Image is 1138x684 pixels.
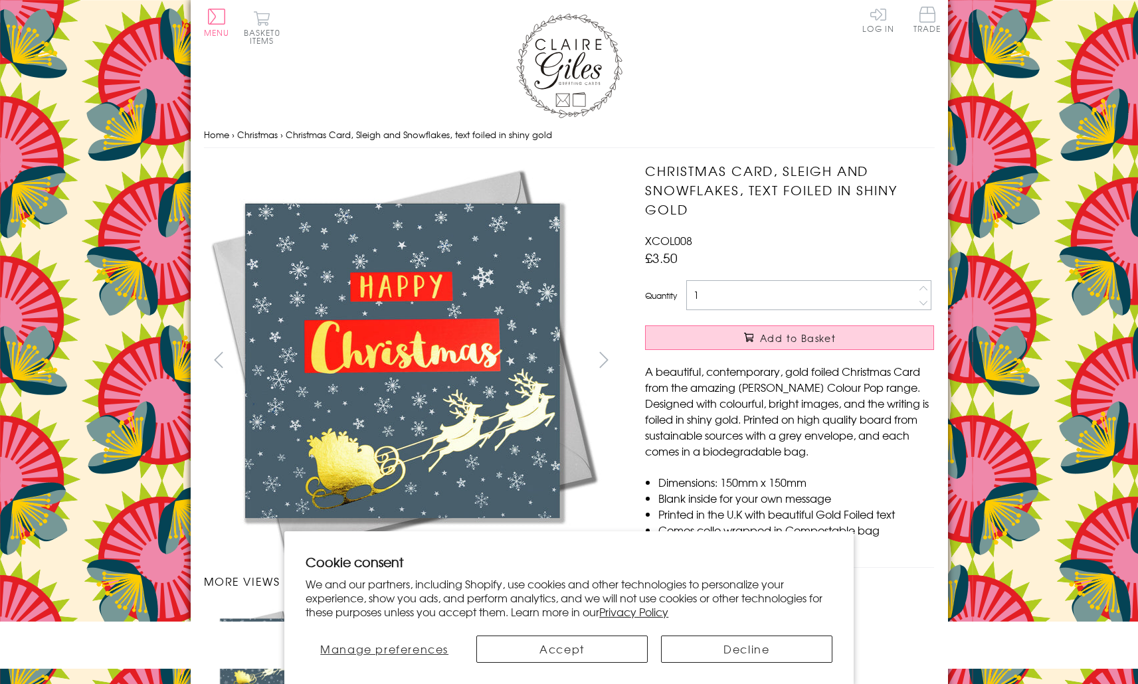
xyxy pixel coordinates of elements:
[204,573,619,589] h3: More views
[645,325,934,350] button: Add to Basket
[645,161,934,218] h1: Christmas Card, Sleigh and Snowflakes, text foiled in shiny gold
[913,7,941,33] span: Trade
[516,13,622,118] img: Claire Giles Greetings Cards
[306,636,463,663] button: Manage preferences
[204,345,234,375] button: prev
[237,128,278,141] a: Christmas
[306,577,832,618] p: We and our partners, including Shopify, use cookies and other technologies to personalize your ex...
[204,122,935,149] nav: breadcrumbs
[645,290,677,301] label: Quantity
[913,7,941,35] a: Trade
[589,345,618,375] button: next
[658,522,934,538] li: Comes cello wrapped in Compostable bag
[250,27,280,46] span: 0 items
[203,161,602,560] img: Christmas Card, Sleigh and Snowflakes, text foiled in shiny gold
[280,128,283,141] span: ›
[760,331,836,345] span: Add to Basket
[204,27,230,39] span: Menu
[476,636,648,663] button: Accept
[645,248,678,267] span: £3.50
[320,641,448,657] span: Manage preferences
[232,128,235,141] span: ›
[204,9,230,37] button: Menu
[244,11,280,44] button: Basket0 items
[286,128,552,141] span: Christmas Card, Sleigh and Snowflakes, text foiled in shiny gold
[658,506,934,522] li: Printed in the U.K with beautiful Gold Foiled text
[599,604,668,620] a: Privacy Policy
[204,128,229,141] a: Home
[658,474,934,490] li: Dimensions: 150mm x 150mm
[645,363,934,459] p: A beautiful, contemporary, gold foiled Christmas Card from the amazing [PERSON_NAME] Colour Pop r...
[658,490,934,506] li: Blank inside for your own message
[645,232,692,248] span: XCOL008
[661,636,832,663] button: Decline
[306,553,832,571] h2: Cookie consent
[618,161,1017,560] img: Christmas Card, Sleigh and Snowflakes, text foiled in shiny gold
[862,7,894,33] a: Log In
